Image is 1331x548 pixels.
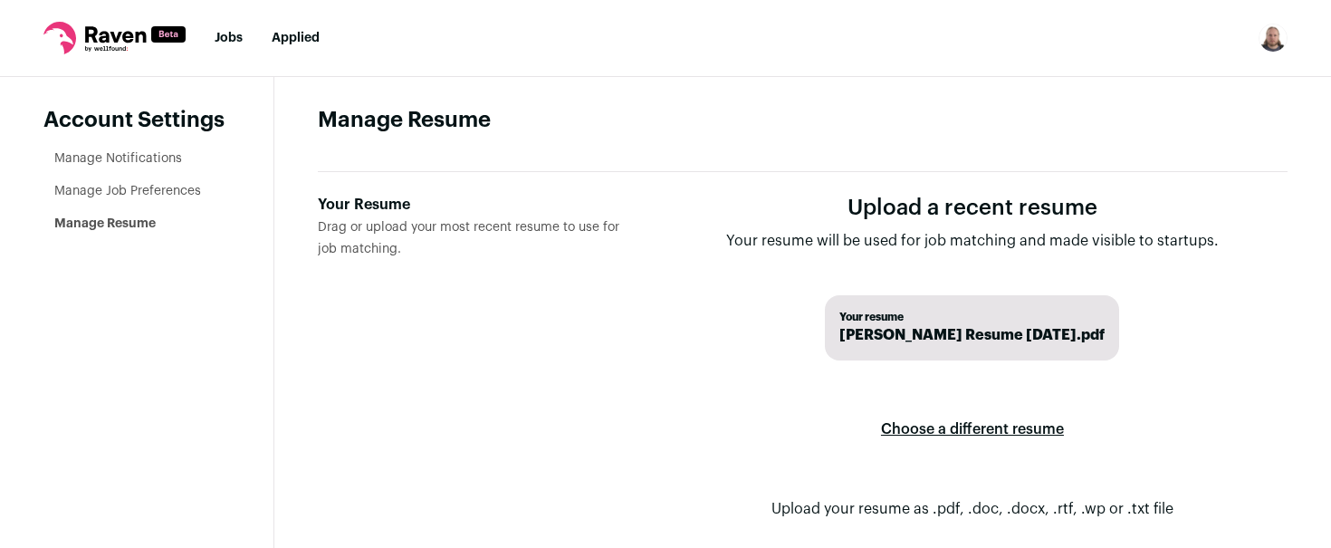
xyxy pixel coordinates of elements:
[318,221,619,255] span: Drag or upload your most recent resume to use for job matching.
[1259,24,1288,53] button: Open dropdown
[839,310,1105,324] span: Your resume
[43,106,230,135] header: Account Settings
[54,185,201,197] a: Manage Job Preferences
[881,404,1064,455] label: Choose a different resume
[318,106,1288,135] h1: Manage Resume
[318,194,628,216] div: Your Resume
[726,230,1219,252] p: Your resume will be used for job matching and made visible to startups.
[215,32,243,44] a: Jobs
[54,217,156,230] a: Manage Resume
[272,32,320,44] a: Applied
[771,498,1173,520] p: Upload your resume as .pdf, .doc, .docx, .rtf, .wp or .txt file
[726,194,1219,223] h1: Upload a recent resume
[54,152,182,165] a: Manage Notifications
[1259,24,1288,53] img: 6560051-medium_jpg
[839,324,1105,346] span: [PERSON_NAME] Resume [DATE].pdf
